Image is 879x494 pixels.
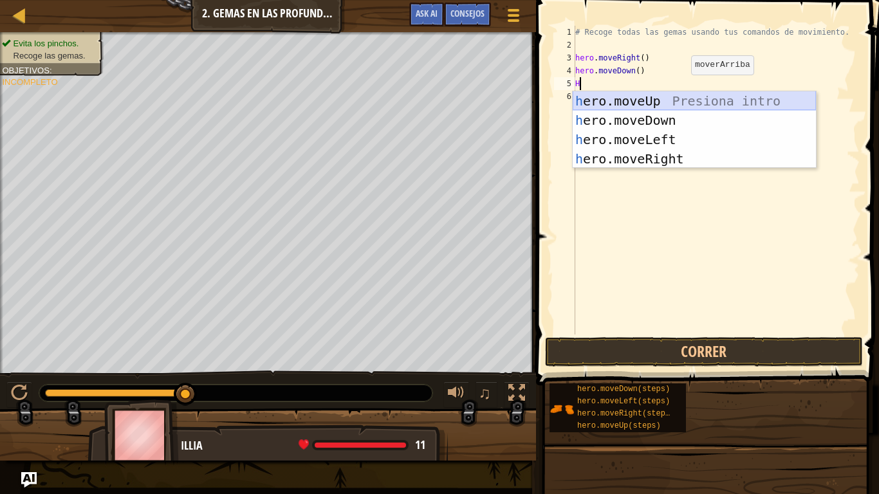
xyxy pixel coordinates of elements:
button: ♫ [476,381,497,408]
span: Objetivos [2,66,50,75]
span: hero.moveDown(steps) [577,385,670,394]
span: Recoge las gemas. [14,51,86,60]
span: Ask AI [416,7,438,19]
button: Ask AI [409,3,444,26]
button: Ctrl + P: Pause [6,381,32,408]
span: hero.moveUp(steps) [577,421,661,430]
span: hero.moveLeft(steps) [577,397,670,406]
button: Ask AI [21,472,37,488]
div: 1 [554,26,575,39]
span: Evita los pinchos. [14,39,79,48]
button: Correr [545,337,863,367]
span: ♫ [478,383,491,403]
span: : [50,66,52,75]
div: health: 11 / 11 [299,439,425,451]
li: Recoge las gemas. [2,50,96,62]
span: hero.moveRight(steps) [577,409,674,418]
span: Consejos [450,7,485,19]
div: 4 [554,64,575,77]
div: 5 [554,77,575,90]
button: Mostrar menú del juego [497,3,530,33]
div: Illia [181,437,435,454]
div: 6 [554,90,575,103]
img: thang_avatar_frame.png [104,399,179,471]
span: 11 [415,437,425,453]
div: 2 [554,39,575,51]
span: Incompleto [2,77,57,86]
div: 3 [554,51,575,64]
code: moverArriba [695,60,750,69]
button: Ajustar volúmen [443,381,469,408]
button: Alterna pantalla completa. [504,381,530,408]
img: portrait.png [550,397,574,421]
li: Evita los pinchos. [2,38,96,50]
